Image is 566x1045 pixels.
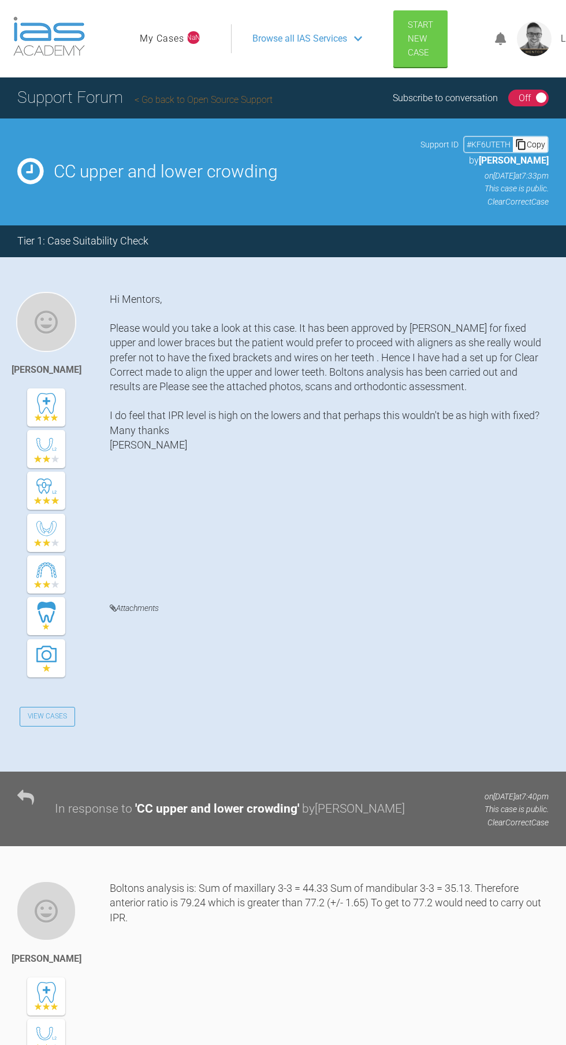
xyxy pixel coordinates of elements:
span: [PERSON_NAME] [479,155,549,166]
div: Subscribe to conversation [393,91,498,106]
span: Support ID [420,138,459,151]
h4: Attachments [110,601,549,616]
img: Jessica Wake [16,881,76,941]
p: on [DATE] at 7:40pm [485,790,549,803]
span: NaN [187,31,200,44]
p: This case is public. [485,803,549,816]
div: ' CC upper and lower crowding ' [135,799,299,819]
span: Browse all IAS Services [252,31,347,46]
div: [PERSON_NAME] [12,362,81,377]
img: profile.png [517,21,552,56]
img: Jessica Wake [16,292,76,352]
a: View Cases [20,707,75,727]
div: Hi Mentors, Please would you take a look at this case. It has been approved by [PERSON_NAME] for ... [110,292,549,584]
div: by [PERSON_NAME] [302,799,405,819]
div: Copy [513,137,548,152]
div: In response to [55,799,132,819]
p: on [DATE] at 7:33pm [420,169,549,182]
div: # KF6UTETH [464,138,513,151]
div: [PERSON_NAME] [12,951,81,966]
span: Start New Case [408,20,433,58]
h1: Support Forum [17,85,273,111]
a: Start New Case [393,10,448,67]
p: ClearCorrect Case [420,195,549,208]
div: Tier 1: Case Suitability Check [17,233,148,250]
a: My Cases [140,31,184,46]
p: ClearCorrect Case [485,816,549,829]
p: This case is public. [420,182,549,195]
a: Go back to Open Source Support [135,94,273,105]
img: logo-light.3e3ef733.png [13,17,85,56]
h2: CC upper and lower crowding [54,163,410,180]
p: by [420,153,549,168]
div: Off [519,91,531,106]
